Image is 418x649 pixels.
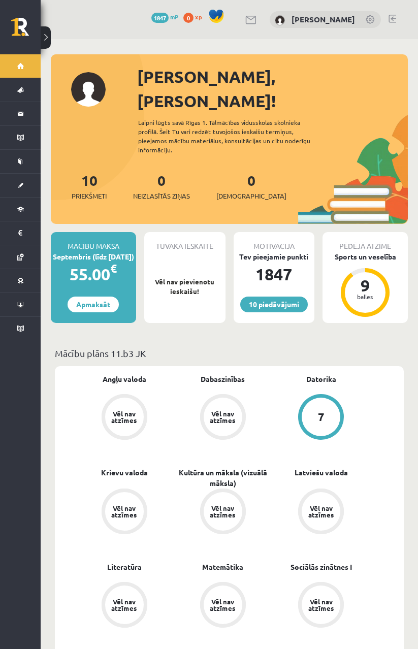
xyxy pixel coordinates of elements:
a: [PERSON_NAME] [292,14,355,24]
div: Vēl nav atzīmes [209,598,237,611]
div: Vēl nav atzīmes [110,410,139,424]
div: 1847 [234,262,315,286]
a: Vēl nav atzīmes [174,394,272,442]
a: Matemātika [202,562,243,572]
a: Vēl nav atzīmes [272,489,370,536]
span: mP [170,13,178,21]
div: [PERSON_NAME], [PERSON_NAME]! [137,64,408,113]
div: Vēl nav atzīmes [209,505,237,518]
div: 7 [318,411,325,423]
div: Pēdējā atzīme [323,232,408,251]
a: Vēl nav atzīmes [75,489,174,536]
a: 1847 mP [151,13,178,21]
a: 7 [272,394,370,442]
a: Dabaszinības [201,374,245,384]
a: 10 piedāvājumi [240,297,308,312]
a: Kultūra un māksla (vizuālā māksla) [174,467,272,489]
span: € [110,261,117,276]
div: 55.00 [51,262,136,286]
div: Tev pieejamie punkti [234,251,315,262]
div: Tuvākā ieskaite [144,232,226,251]
a: 10Priekšmeti [72,171,107,201]
span: Neizlasītās ziņas [133,191,190,201]
a: 0Neizlasītās ziņas [133,171,190,201]
div: 9 [350,277,380,294]
div: Vēl nav atzīmes [110,505,139,518]
div: Laipni lūgts savā Rīgas 1. Tālmācības vidusskolas skolnieka profilā. Šeit Tu vari redzēt tuvojošo... [138,118,328,154]
span: 0 [183,13,194,23]
a: Datorika [306,374,336,384]
a: Rīgas 1. Tālmācības vidusskola [11,18,41,43]
div: Septembris (līdz [DATE]) [51,251,136,262]
p: Vēl nav pievienotu ieskaišu! [149,277,220,297]
a: Angļu valoda [103,374,146,384]
a: Latviešu valoda [295,467,348,478]
div: Vēl nav atzīmes [307,505,335,518]
a: 0[DEMOGRAPHIC_DATA] [216,171,286,201]
div: Mācību maksa [51,232,136,251]
a: Vēl nav atzīmes [174,489,272,536]
div: Sports un veselība [323,251,408,262]
span: Priekšmeti [72,191,107,201]
a: Krievu valoda [101,467,148,478]
div: Vēl nav atzīmes [307,598,335,611]
div: Vēl nav atzīmes [209,410,237,424]
div: Vēl nav atzīmes [110,598,139,611]
a: Sociālās zinātnes I [291,562,352,572]
div: balles [350,294,380,300]
a: Vēl nav atzīmes [272,582,370,630]
a: 0 xp [183,13,207,21]
a: Vēl nav atzīmes [75,394,174,442]
div: Motivācija [234,232,315,251]
a: Vēl nav atzīmes [174,582,272,630]
span: 1847 [151,13,169,23]
img: Vladislava Smirnova [275,15,285,25]
p: Mācību plāns 11.b3 JK [55,346,404,360]
span: xp [195,13,202,21]
a: Apmaksāt [68,297,119,312]
span: [DEMOGRAPHIC_DATA] [216,191,286,201]
a: Literatūra [107,562,142,572]
a: Vēl nav atzīmes [75,582,174,630]
a: Sports un veselība 9 balles [323,251,408,318]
